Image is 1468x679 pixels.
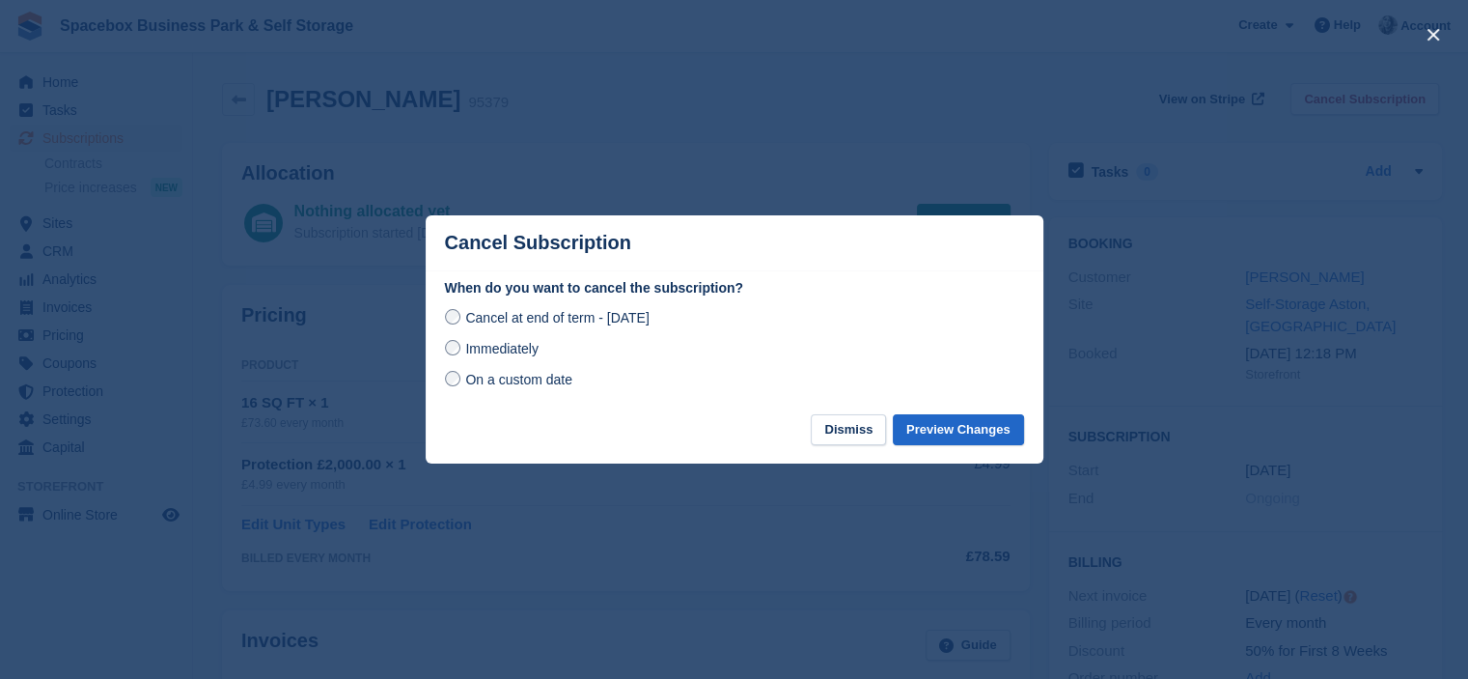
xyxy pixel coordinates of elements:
[465,310,649,325] span: Cancel at end of term - [DATE]
[1418,19,1449,50] button: close
[811,414,886,446] button: Dismiss
[445,340,460,355] input: Immediately
[445,371,460,386] input: On a custom date
[445,232,631,254] p: Cancel Subscription
[445,278,1024,298] label: When do you want to cancel the subscription?
[893,414,1024,446] button: Preview Changes
[445,309,460,325] input: Cancel at end of term - [DATE]
[465,372,572,387] span: On a custom date
[465,341,538,356] span: Immediately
